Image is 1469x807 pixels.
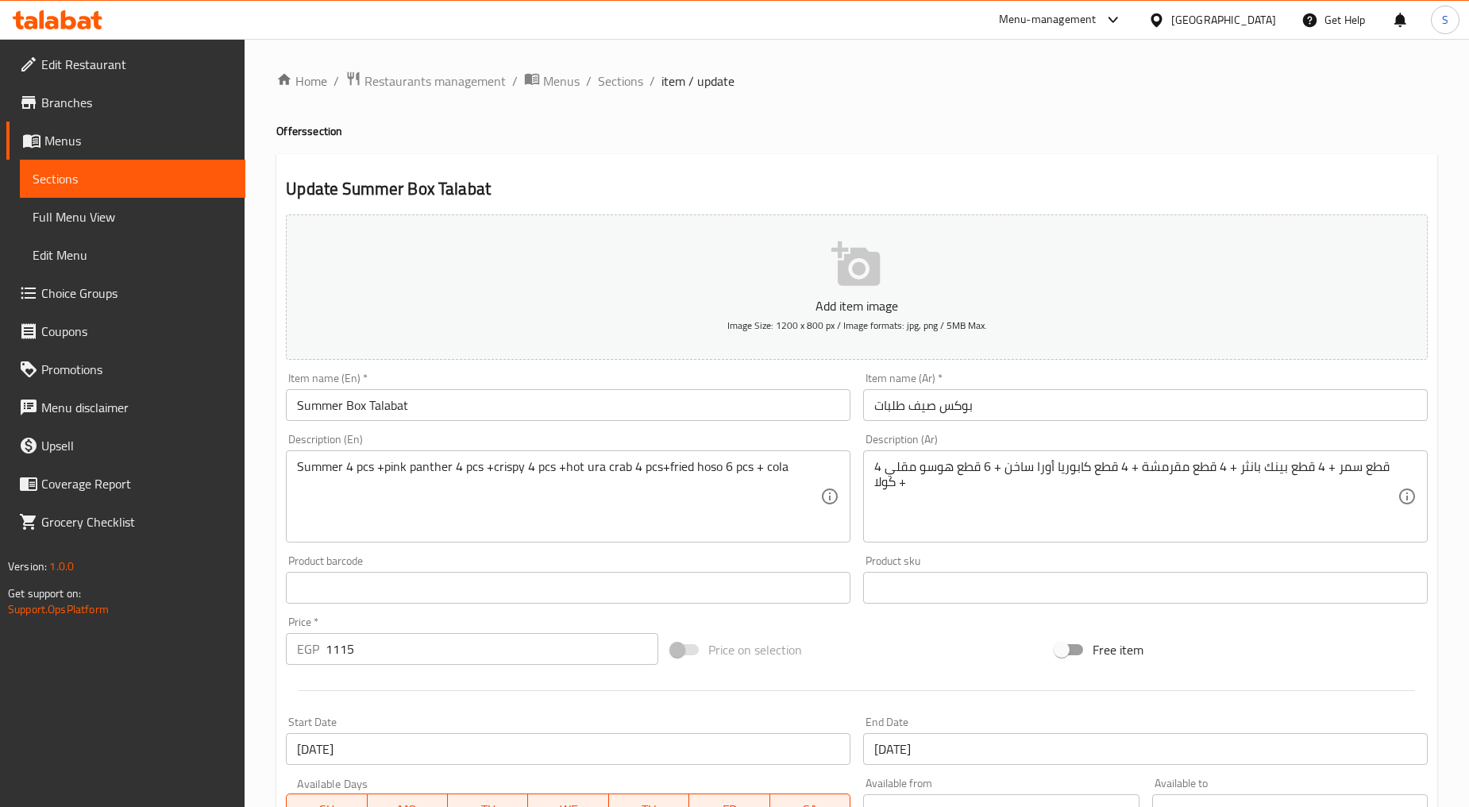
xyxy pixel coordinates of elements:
[286,177,1428,201] h2: Update Summer Box Talabat
[6,427,245,465] a: Upsell
[727,316,987,334] span: Image Size: 1200 x 800 px / Image formats: jpg, png / 5MB Max.
[33,207,233,226] span: Full Menu View
[708,640,802,659] span: Price on selection
[44,131,233,150] span: Menus
[512,71,518,91] li: /
[6,350,245,388] a: Promotions
[8,583,81,604] span: Get support on:
[543,71,580,91] span: Menus
[334,71,339,91] li: /
[41,93,233,112] span: Branches
[297,459,820,535] textarea: Summer 4 pcs +pink panther 4 pcs +crispy 4 pcs +hot ura crab 4 pcs+fried hoso 6 pcs + cola
[20,198,245,236] a: Full Menu View
[6,45,245,83] a: Edit Restaurant
[310,296,1403,315] p: Add item image
[6,122,245,160] a: Menus
[41,398,233,417] span: Menu disclaimer
[276,123,1437,139] h4: Offers section
[524,71,580,91] a: Menus
[1093,640,1143,659] span: Free item
[6,503,245,541] a: Grocery Checklist
[874,459,1398,535] textarea: 4 قطع سمر + 4 قطع بينك بانثر + 4 قطع مقرمشة + 4 قطع كابوريا أورا ساخن + 6 قطع هوسو مقلي + كولا
[1171,11,1276,29] div: [GEOGRAPHIC_DATA]
[20,160,245,198] a: Sections
[297,639,319,658] p: EGP
[41,474,233,493] span: Coverage Report
[586,71,592,91] li: /
[49,556,74,577] span: 1.0.0
[364,71,506,91] span: Restaurants management
[20,236,245,274] a: Edit Menu
[33,245,233,264] span: Edit Menu
[33,169,233,188] span: Sections
[8,556,47,577] span: Version:
[286,572,850,604] input: Please enter product barcode
[6,465,245,503] a: Coverage Report
[863,389,1428,421] input: Enter name Ar
[41,360,233,379] span: Promotions
[286,389,850,421] input: Enter name En
[999,10,1097,29] div: Menu-management
[41,284,233,303] span: Choice Groups
[41,512,233,531] span: Grocery Checklist
[6,312,245,350] a: Coupons
[661,71,734,91] span: item / update
[650,71,655,91] li: /
[41,55,233,74] span: Edit Restaurant
[6,388,245,427] a: Menu disclaimer
[1442,11,1448,29] span: S
[8,599,109,620] a: Support.OpsPlatform
[326,633,658,665] input: Please enter price
[276,71,327,91] a: Home
[345,71,506,91] a: Restaurants management
[41,436,233,455] span: Upsell
[598,71,643,91] a: Sections
[6,274,245,312] a: Choice Groups
[286,214,1428,360] button: Add item imageImage Size: 1200 x 800 px / Image formats: jpg, png / 5MB Max.
[41,322,233,341] span: Coupons
[6,83,245,122] a: Branches
[863,572,1428,604] input: Please enter product sku
[276,71,1437,91] nav: breadcrumb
